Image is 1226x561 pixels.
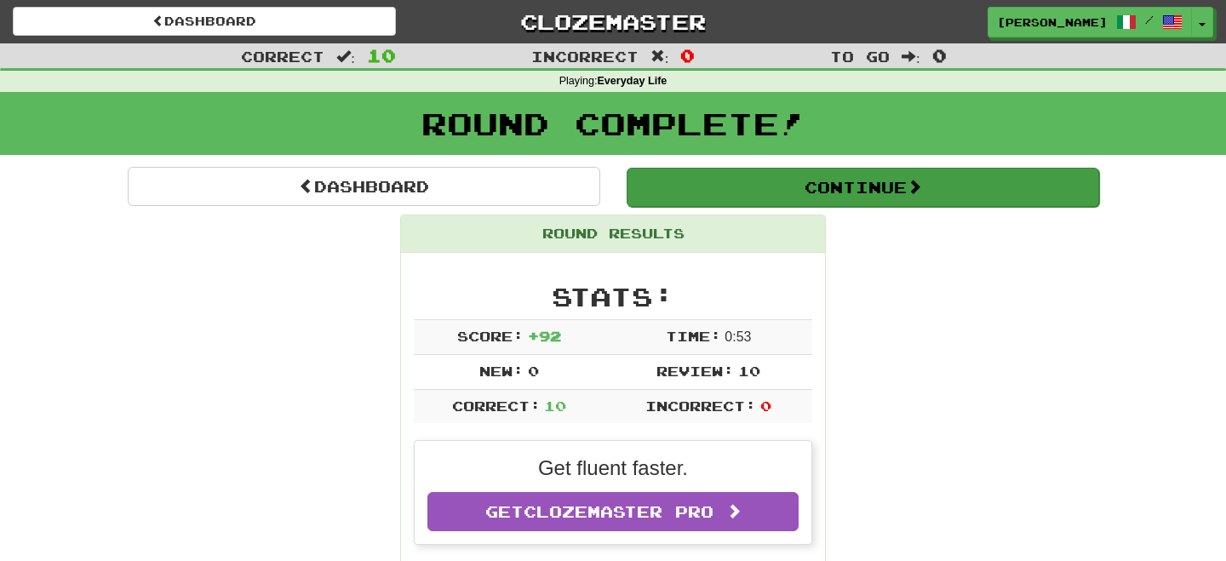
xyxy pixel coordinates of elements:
[902,49,920,64] span: :
[528,328,561,344] span: + 92
[932,45,947,66] span: 0
[760,398,771,414] span: 0
[241,48,324,65] span: Correct
[6,106,1220,140] h1: Round Complete!
[1145,14,1154,26] span: /
[414,283,812,311] h2: Stats:
[524,502,713,521] span: Clozemaster Pro
[627,168,1099,207] button: Continue
[597,75,667,87] strong: Everyday Life
[544,398,566,414] span: 10
[738,363,760,379] span: 10
[680,45,695,66] span: 0
[367,45,396,66] span: 10
[830,48,890,65] span: To go
[528,363,539,379] span: 0
[479,363,524,379] span: New:
[427,454,799,483] p: Get fluent faster.
[13,7,396,36] a: Dashboard
[666,328,721,344] span: Time:
[645,398,756,414] span: Incorrect:
[650,49,669,64] span: :
[725,329,751,344] span: 0 : 53
[452,398,541,414] span: Correct:
[421,7,805,37] a: Clozemaster
[457,328,524,344] span: Score:
[427,492,799,531] a: GetClozemaster Pro
[988,7,1192,37] a: [PERSON_NAME] /
[656,363,734,379] span: Review:
[997,14,1108,30] span: [PERSON_NAME]
[128,167,600,206] a: Dashboard
[336,49,355,64] span: :
[401,215,825,253] div: Round Results
[531,48,639,65] span: Incorrect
